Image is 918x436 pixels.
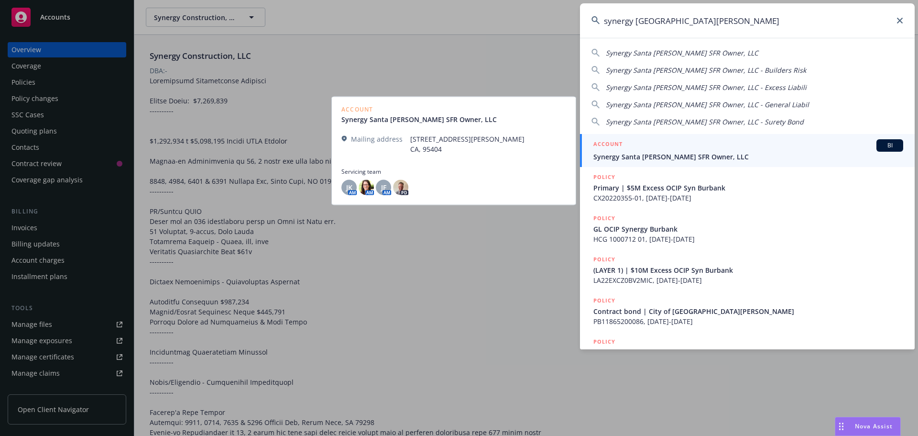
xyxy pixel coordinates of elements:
a: POLICY(LAYER 1) | $10M Excess OCIP Syn BurbankLA22EXCZ0BV2MIC, [DATE]-[DATE] [580,249,915,291]
h5: POLICY [593,296,615,305]
span: CX20220355-01, [DATE]-[DATE] [593,193,903,203]
h5: POLICY [593,172,615,182]
span: Synergy Santa [PERSON_NAME] SFR Owner, LLC - Surety Bond [606,117,804,126]
div: Drag to move [835,417,847,436]
button: Nova Assist [835,417,901,436]
span: Synergy Santa [PERSON_NAME] SFR Owner, LLC [606,48,758,57]
a: ACCOUNTBISynergy Santa [PERSON_NAME] SFR Owner, LLC [580,134,915,167]
span: GL OCIP Synergy Burbank [593,224,903,234]
a: POLICYContract bond | City of [GEOGRAPHIC_DATA][PERSON_NAME]PB11865200086, [DATE]-[DATE] [580,291,915,332]
span: Synergy Santa [PERSON_NAME] SFR Owner, LLC [593,152,903,162]
span: Contract bond | City of [GEOGRAPHIC_DATA][PERSON_NAME] [593,306,903,316]
h5: POLICY [593,255,615,264]
h5: POLICY [593,337,615,347]
span: BI [880,141,899,150]
h5: ACCOUNT [593,139,623,151]
span: Synergy Santa [PERSON_NAME] SFR Owner, LLC - General Liabil [606,100,809,109]
a: POLICYContract bond | City of [GEOGRAPHIC_DATA][PERSON_NAME] [580,332,915,373]
span: Synergy Santa [PERSON_NAME] SFR Owner, LLC - Excess Liabili [606,83,807,92]
span: Nova Assist [855,422,893,430]
span: Primary | $5M Excess OCIP Syn Burbank [593,183,903,193]
span: Contract bond | City of [GEOGRAPHIC_DATA][PERSON_NAME] [593,347,903,358]
span: (LAYER 1) | $10M Excess OCIP Syn Burbank [593,265,903,275]
h5: POLICY [593,213,615,223]
a: POLICYGL OCIP Synergy BurbankHCG 1000712 01, [DATE]-[DATE] [580,208,915,249]
input: Search... [580,3,915,38]
span: PB11865200086, [DATE]-[DATE] [593,316,903,326]
a: POLICYPrimary | $5M Excess OCIP Syn BurbankCX20220355-01, [DATE]-[DATE] [580,167,915,208]
span: LA22EXCZ0BV2MIC, [DATE]-[DATE] [593,275,903,285]
span: Synergy Santa [PERSON_NAME] SFR Owner, LLC - Builders Risk [606,66,806,75]
span: HCG 1000712 01, [DATE]-[DATE] [593,234,903,244]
